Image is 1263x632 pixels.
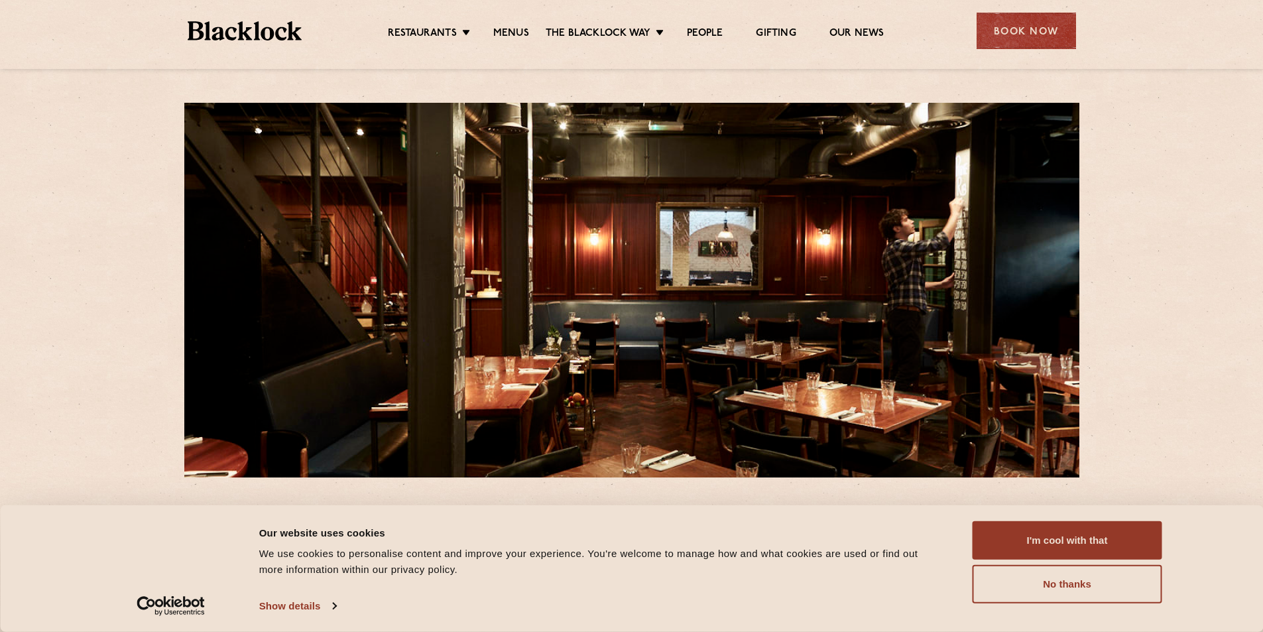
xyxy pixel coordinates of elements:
a: Show details [259,596,336,616]
a: Restaurants [388,27,457,42]
a: People [687,27,723,42]
a: Menus [493,27,529,42]
a: The Blacklock Way [546,27,650,42]
a: Gifting [756,27,796,42]
div: We use cookies to personalise content and improve your experience. You're welcome to manage how a... [259,546,943,578]
div: Our website uses cookies [259,525,943,540]
a: Usercentrics Cookiebot - opens in a new window [113,596,229,616]
button: No thanks [973,565,1162,603]
a: Our News [829,27,884,42]
div: Book Now [977,13,1076,49]
button: I'm cool with that [973,521,1162,560]
img: BL_Textured_Logo-footer-cropped.svg [188,21,302,40]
